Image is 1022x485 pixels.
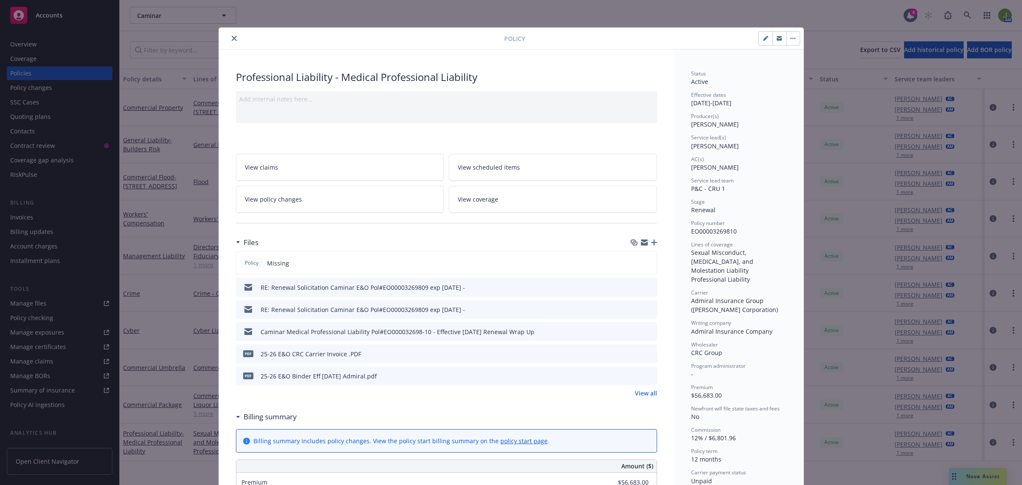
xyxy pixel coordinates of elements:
span: Stage [691,198,705,205]
div: Professional Liability - Medical Professional Liability [236,70,657,84]
a: View scheduled items [449,154,657,181]
div: Add internal notes here... [239,95,654,104]
span: Renewal [691,206,715,214]
div: 25-26 E&O Binder Eff [DATE] Admiral.pdf [261,372,377,381]
button: download file [632,283,639,292]
div: Files [236,237,258,248]
a: View policy changes [236,186,444,213]
div: Sexual Misconduct, [MEDICAL_DATA], and Molestation Liability [691,248,787,275]
span: pdf [243,372,253,379]
div: Billing summary includes policy changes. View the policy start billing summary on the . [253,436,549,445]
span: Commission [691,426,721,433]
span: Active [691,78,708,86]
span: [PERSON_NAME] [691,142,739,150]
span: CRC Group [691,349,722,357]
span: Policy number [691,219,725,227]
span: PDF [243,350,253,357]
div: Professional Liability [691,275,787,284]
div: RE: Renewal Solicitation Caminar E&O Pol#EO00003269809 exp [DATE] - [261,283,465,292]
span: View policy changes [245,195,302,204]
span: Premium [691,384,713,391]
button: download file [632,349,639,358]
span: [PERSON_NAME] [691,120,739,128]
span: No [691,413,699,421]
span: Admiral Insurance Group ([PERSON_NAME] Corporation) [691,297,778,314]
button: preview file [646,349,654,358]
span: EO00003269810 [691,227,737,235]
span: Effective dates [691,91,726,98]
span: AC(s) [691,156,704,163]
button: download file [632,305,639,314]
button: preview file [646,283,654,292]
span: Producer(s) [691,113,719,120]
span: Carrier [691,289,708,296]
div: RE: Renewal Solicitation Caminar E&O Pol#EO00003269809 exp [DATE] - [261,305,465,314]
span: View coverage [458,195,498,204]
span: Wholesaler [691,341,718,348]
span: Policy [504,34,525,43]
a: View claims [236,154,444,181]
h3: Files [244,237,258,248]
a: View coverage [449,186,657,213]
span: Admiral Insurance Company [691,327,772,335]
button: preview file [646,305,654,314]
span: Policy [243,259,260,267]
button: preview file [646,372,654,381]
span: Program administrator [691,362,746,370]
span: View claims [245,163,278,172]
span: Unpaid [691,477,712,485]
button: preview file [646,327,654,336]
span: Policy term [691,447,718,455]
span: [PERSON_NAME] [691,163,739,171]
span: Lines of coverage [691,241,733,248]
button: download file [632,372,639,381]
button: close [229,33,239,43]
span: Missing [267,259,289,268]
h3: Billing summary [244,411,297,422]
span: Amount ($) [621,462,653,471]
div: Billing summary [236,411,297,422]
span: - [691,370,693,378]
span: Status [691,70,706,77]
a: policy start page [500,437,548,445]
span: Writing company [691,319,731,326]
a: View all [635,389,657,398]
div: [DATE] - [DATE] [691,91,787,107]
div: Caminar Medical Professional Liability Pol#EO000032698-10 - Effective [DATE] Renewal Wrap Up [261,327,534,336]
span: View scheduled items [458,163,520,172]
span: $56,683.00 [691,391,722,399]
div: 25-26 E&O CRC Carrier Invoice .PDF [261,349,361,358]
span: Service lead team [691,177,734,184]
span: P&C - CRU 1 [691,185,725,193]
span: 12% / $6,801.96 [691,434,736,442]
span: Service lead(s) [691,134,726,141]
button: download file [632,327,639,336]
span: Carrier payment status [691,469,746,476]
span: 12 months [691,455,721,463]
span: Newfront will file state taxes and fees [691,405,780,412]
